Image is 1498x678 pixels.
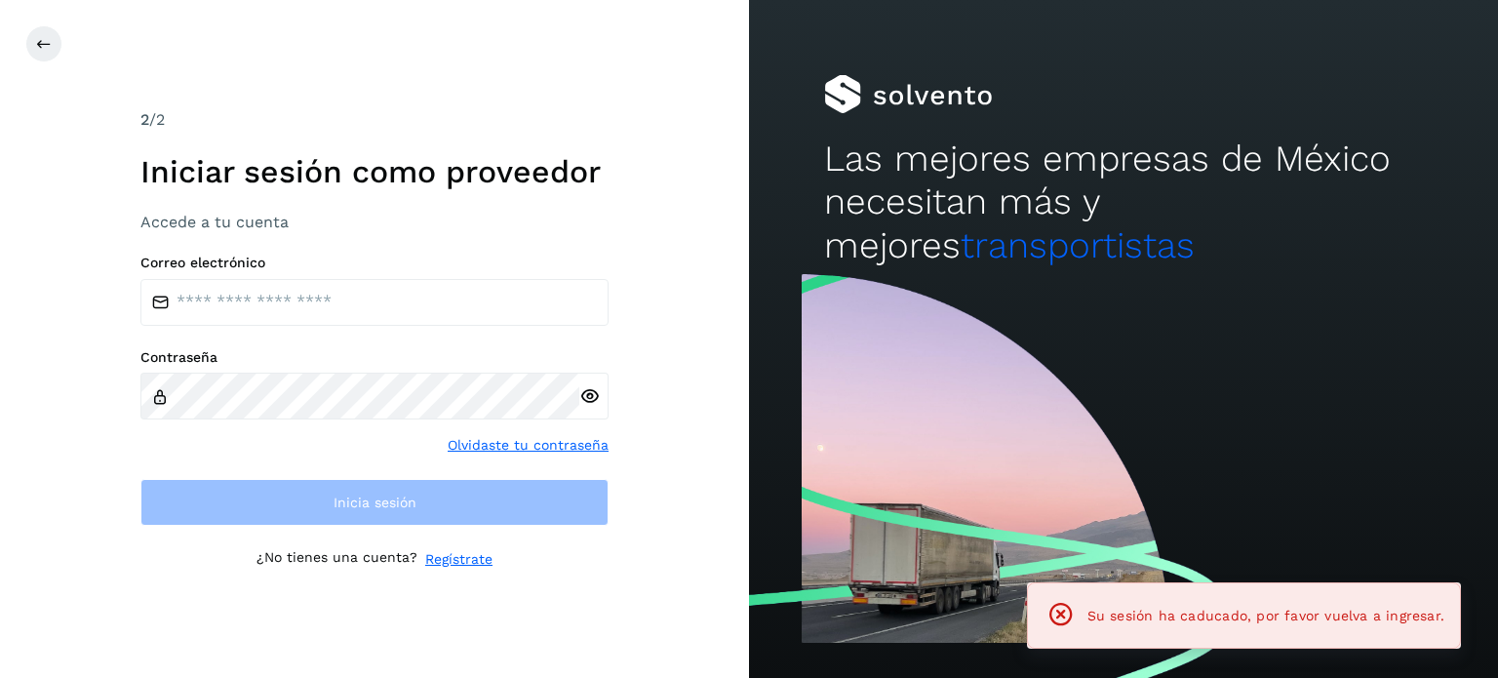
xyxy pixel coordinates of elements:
span: 2 [140,110,149,129]
p: ¿No tienes una cuenta? [256,549,417,570]
h3: Accede a tu cuenta [140,213,609,231]
h1: Iniciar sesión como proveedor [140,153,609,190]
span: Inicia sesión [334,496,416,509]
button: Inicia sesión [140,479,609,526]
h2: Las mejores empresas de México necesitan más y mejores [824,138,1423,267]
label: Correo electrónico [140,255,609,271]
a: Olvidaste tu contraseña [448,435,609,456]
span: transportistas [961,224,1195,266]
span: Su sesión ha caducado, por favor vuelva a ingresar. [1087,608,1444,623]
div: /2 [140,108,609,132]
label: Contraseña [140,349,609,366]
a: Regístrate [425,549,493,570]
